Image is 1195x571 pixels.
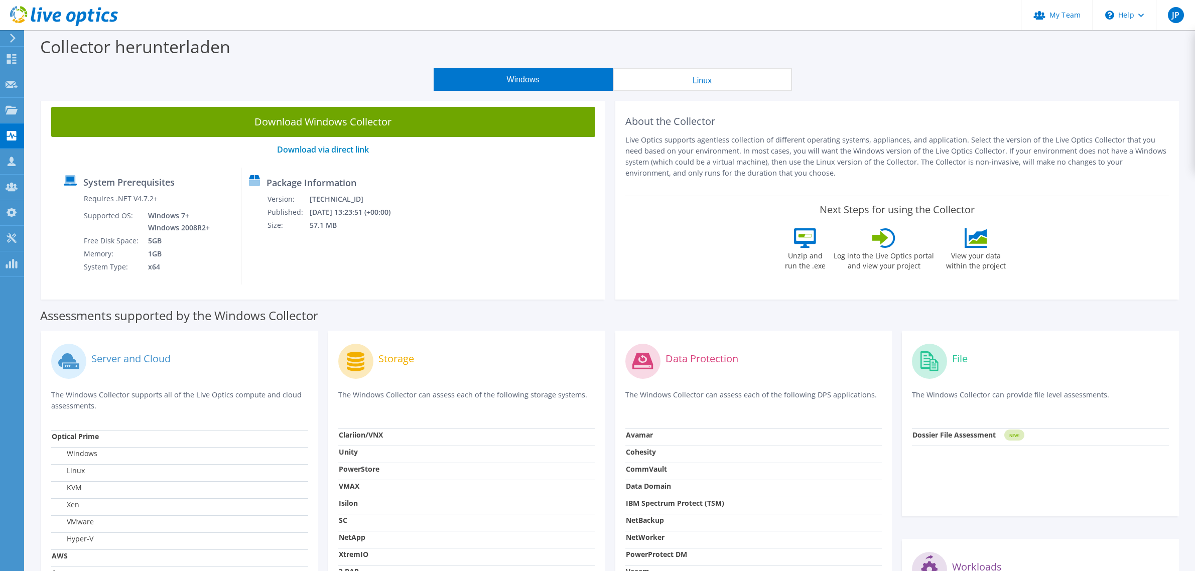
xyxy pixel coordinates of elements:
[141,247,212,260] td: 1GB
[51,107,595,137] a: Download Windows Collector
[141,260,212,273] td: x64
[912,389,1169,410] p: The Windows Collector can provide file level assessments.
[626,464,667,474] strong: CommVault
[277,144,369,155] a: Download via direct link
[626,481,671,491] strong: Data Domain
[666,354,738,364] label: Data Protection
[309,193,404,206] td: [TECHNICAL_ID]
[309,219,404,232] td: 57.1 MB
[40,311,318,321] label: Assessments supported by the Windows Collector
[52,483,82,493] label: KVM
[378,354,414,364] label: Storage
[626,498,724,508] strong: IBM Spectrum Protect (TSM)
[141,234,212,247] td: 5GB
[626,430,653,440] strong: Avamar
[339,430,383,440] strong: Clariion/VNX
[1009,433,1019,438] tspan: NEW!
[83,177,175,187] label: System Prerequisites
[83,260,141,273] td: System Type:
[267,178,356,188] label: Package Information
[83,234,141,247] td: Free Disk Space:
[339,549,368,559] strong: XtremIO
[338,389,595,410] p: The Windows Collector can assess each of the following storage systems.
[52,432,99,441] strong: Optical Prime
[1168,7,1184,23] span: JP
[625,115,1169,127] h2: About the Collector
[339,481,359,491] strong: VMAX
[339,447,358,457] strong: Unity
[940,248,1012,271] label: View your data within the project
[782,248,828,271] label: Unzip and run the .exe
[91,354,171,364] label: Server and Cloud
[309,206,404,219] td: [DATE] 13:23:51 (+00:00)
[52,517,94,527] label: VMware
[625,389,882,410] p: The Windows Collector can assess each of the following DPS applications.
[820,204,975,216] label: Next Steps for using the Collector
[84,194,158,204] label: Requires .NET V4.7.2+
[626,515,664,525] strong: NetBackup
[952,354,968,364] label: File
[1105,11,1114,20] svg: \n
[52,500,79,510] label: Xen
[83,247,141,260] td: Memory:
[339,464,379,474] strong: PowerStore
[434,68,613,91] button: Windows
[267,206,309,219] td: Published:
[52,551,68,560] strong: AWS
[833,248,935,271] label: Log into the Live Optics portal and view your project
[267,219,309,232] td: Size:
[267,193,309,206] td: Version:
[625,134,1169,179] p: Live Optics supports agentless collection of different operating systems, appliances, and applica...
[52,466,85,476] label: Linux
[339,532,365,542] strong: NetApp
[626,447,656,457] strong: Cohesity
[339,515,347,525] strong: SC
[912,430,996,440] strong: Dossier File Assessment
[339,498,358,508] strong: Isilon
[626,532,665,542] strong: NetWorker
[52,449,97,459] label: Windows
[613,68,792,91] button: Linux
[52,534,93,544] label: Hyper-V
[40,35,230,58] label: Collector herunterladen
[626,549,687,559] strong: PowerProtect DM
[51,389,308,411] p: The Windows Collector supports all of the Live Optics compute and cloud assessments.
[141,209,212,234] td: Windows 7+ Windows 2008R2+
[83,209,141,234] td: Supported OS:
